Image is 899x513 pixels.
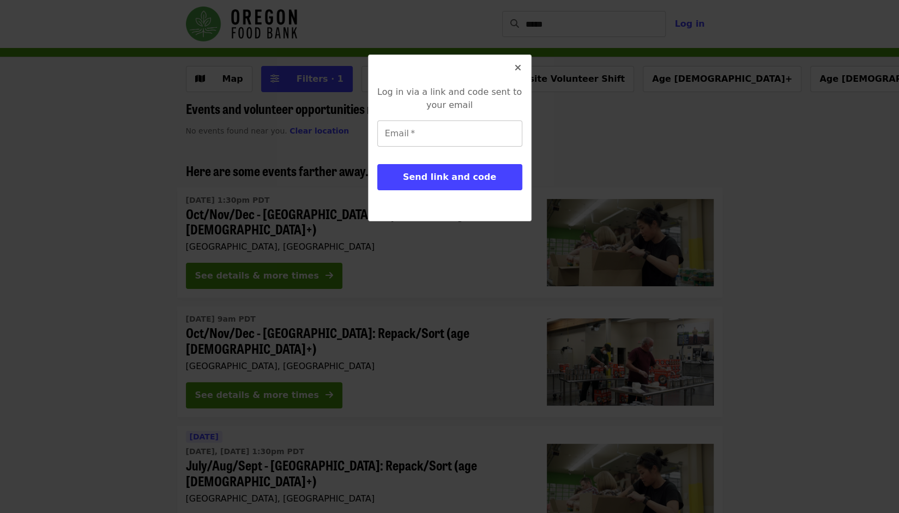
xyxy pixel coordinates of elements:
button: Send link and code [377,164,522,190]
span: Log in via a link and code sent to your email [377,87,522,110]
input: [object Object] [377,120,522,147]
span: Send link and code [403,172,496,182]
button: Close [505,55,531,81]
i: times icon [515,63,521,73]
